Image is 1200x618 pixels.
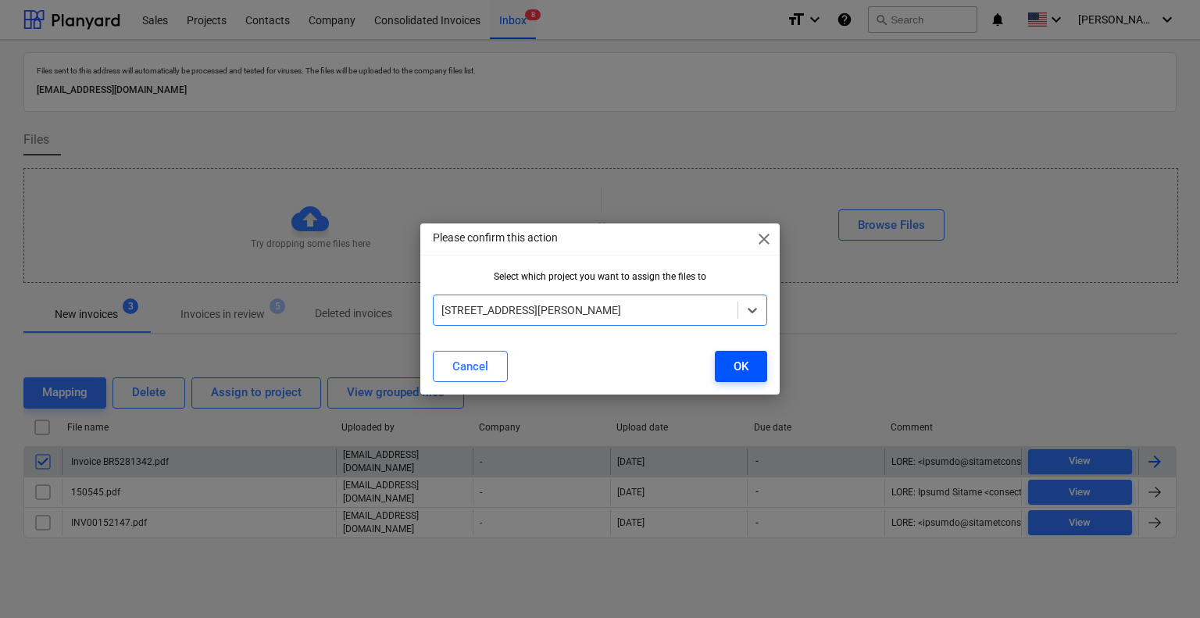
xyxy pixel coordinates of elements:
[1122,543,1200,618] iframe: Chat Widget
[734,356,748,377] div: OK
[433,351,508,382] button: Cancel
[755,230,773,248] span: close
[433,271,768,282] div: Select which project you want to assign the files to
[433,230,558,246] p: Please confirm this action
[715,351,767,382] button: OK
[452,356,488,377] div: Cancel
